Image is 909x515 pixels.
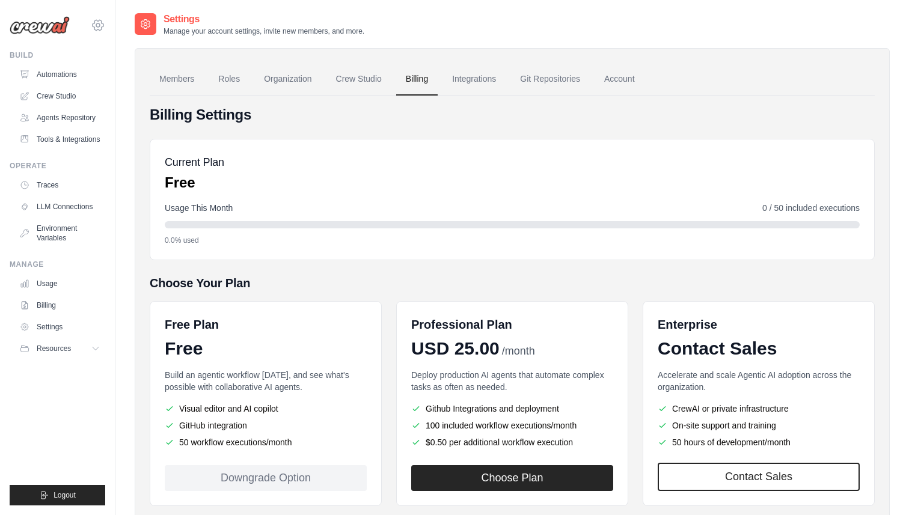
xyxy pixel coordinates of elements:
[150,275,875,291] h5: Choose Your Plan
[165,173,224,192] p: Free
[165,154,224,171] h5: Current Plan
[10,50,105,60] div: Build
[14,274,105,293] a: Usage
[411,338,500,359] span: USD 25.00
[658,316,860,333] h6: Enterprise
[762,202,860,214] span: 0 / 50 included executions
[209,63,249,96] a: Roles
[326,63,391,96] a: Crew Studio
[14,317,105,337] a: Settings
[165,403,367,415] li: Visual editor and AI copilot
[14,175,105,195] a: Traces
[658,338,860,359] div: Contact Sales
[14,197,105,216] a: LLM Connections
[10,485,105,505] button: Logout
[14,65,105,84] a: Automations
[164,26,364,36] p: Manage your account settings, invite new members, and more.
[164,12,364,26] h2: Settings
[10,260,105,269] div: Manage
[411,316,512,333] h6: Professional Plan
[14,87,105,106] a: Crew Studio
[14,219,105,248] a: Environment Variables
[54,490,76,500] span: Logout
[14,130,105,149] a: Tools & Integrations
[442,63,506,96] a: Integrations
[14,296,105,315] a: Billing
[595,63,644,96] a: Account
[165,316,219,333] h6: Free Plan
[165,465,367,491] div: Downgrade Option
[658,403,860,415] li: CrewAI or private infrastructure
[411,403,613,415] li: Github Integrations and deployment
[10,161,105,171] div: Operate
[411,436,613,448] li: $0.50 per additional workflow execution
[658,419,860,431] li: On-site support and training
[165,436,367,448] li: 50 workflow executions/month
[150,63,204,96] a: Members
[165,419,367,431] li: GitHub integration
[411,465,613,491] button: Choose Plan
[411,369,613,393] p: Deploy production AI agents that automate complex tasks as often as needed.
[37,344,71,353] span: Resources
[165,369,367,393] p: Build an agentic workflow [DATE], and see what's possible with collaborative AI agents.
[658,463,860,491] a: Contact Sales
[658,369,860,393] p: Accelerate and scale Agentic AI adoption across the organization.
[165,338,367,359] div: Free
[396,63,438,96] a: Billing
[14,108,105,127] a: Agents Repository
[502,343,535,359] span: /month
[411,419,613,431] li: 100 included workflow executions/month
[14,339,105,358] button: Resources
[165,202,233,214] span: Usage This Month
[165,236,199,245] span: 0.0% used
[510,63,590,96] a: Git Repositories
[10,16,70,34] img: Logo
[658,436,860,448] li: 50 hours of development/month
[254,63,321,96] a: Organization
[150,105,875,124] h4: Billing Settings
